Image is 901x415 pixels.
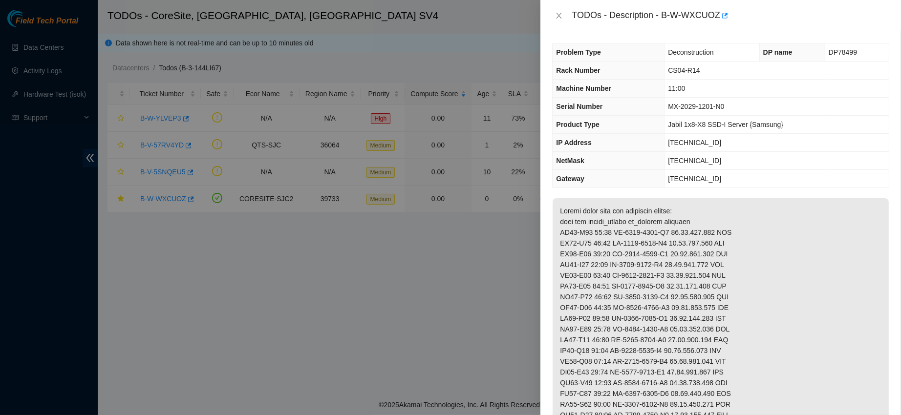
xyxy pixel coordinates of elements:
span: Machine Number [556,84,611,92]
span: Serial Number [556,103,602,110]
span: [TECHNICAL_ID] [668,139,721,146]
span: Rack Number [556,66,600,74]
span: [TECHNICAL_ID] [668,157,721,165]
span: close [555,12,563,20]
span: Jabil 1x8-X8 SSD-I Server {Samsung} [668,121,783,128]
span: Gateway [556,175,584,183]
div: TODOs - Description - B-W-WXCUOZ [572,8,889,23]
span: 11:00 [668,84,685,92]
span: Product Type [556,121,599,128]
span: NetMask [556,157,584,165]
button: Close [552,11,566,21]
span: CS04-R14 [668,66,700,74]
span: MX-2029-1201-N0 [668,103,724,110]
span: Deconstruction [668,48,713,56]
span: IP Address [556,139,591,146]
span: Problem Type [556,48,601,56]
span: DP name [763,48,793,56]
span: [TECHNICAL_ID] [668,175,721,183]
span: DP78499 [829,48,857,56]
